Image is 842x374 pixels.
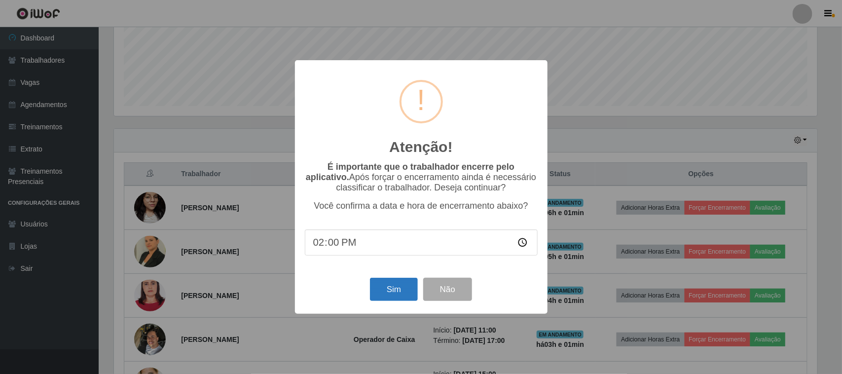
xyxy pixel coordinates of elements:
b: É importante que o trabalhador encerre pelo aplicativo. [306,162,514,182]
button: Sim [370,278,418,301]
p: Você confirma a data e hora de encerramento abaixo? [305,201,538,211]
button: Não [423,278,472,301]
h2: Atenção! [389,138,452,156]
p: Após forçar o encerramento ainda é necessário classificar o trabalhador. Deseja continuar? [305,162,538,193]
